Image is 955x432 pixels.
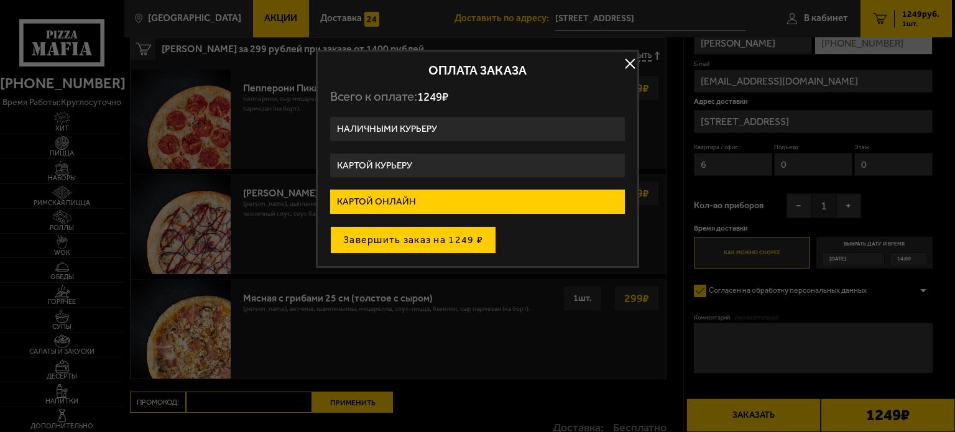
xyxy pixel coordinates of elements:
[330,190,625,214] label: Картой онлайн
[330,117,625,141] label: Наличными курьеру
[417,90,448,104] span: 1249 ₽
[330,154,625,178] label: Картой курьеру
[330,64,625,76] h2: Оплата заказа
[330,89,625,104] p: Всего к оплате:
[330,226,496,254] button: Завершить заказ на 1249 ₽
